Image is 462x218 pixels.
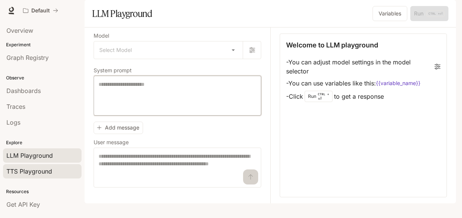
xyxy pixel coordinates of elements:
p: Default [31,8,50,14]
span: Select Model [99,46,132,54]
p: User message [94,140,129,145]
li: - Click to get a response [286,89,440,104]
p: CTRL + [318,92,329,96]
button: All workspaces [20,3,62,18]
button: Add message [94,122,143,134]
p: ⏎ [318,92,329,101]
p: Model [94,33,109,38]
button: Variables [373,6,407,21]
div: Select Model [94,41,243,59]
li: - You can use variables like this: [286,77,440,89]
code: {{variable_name}} [376,79,420,87]
p: System prompt [94,68,132,73]
p: Welcome to LLM playground [286,40,378,50]
li: - You can adjust model settings in the model selector [286,56,440,77]
div: Run [305,91,333,102]
h1: LLM Playground [92,6,152,21]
